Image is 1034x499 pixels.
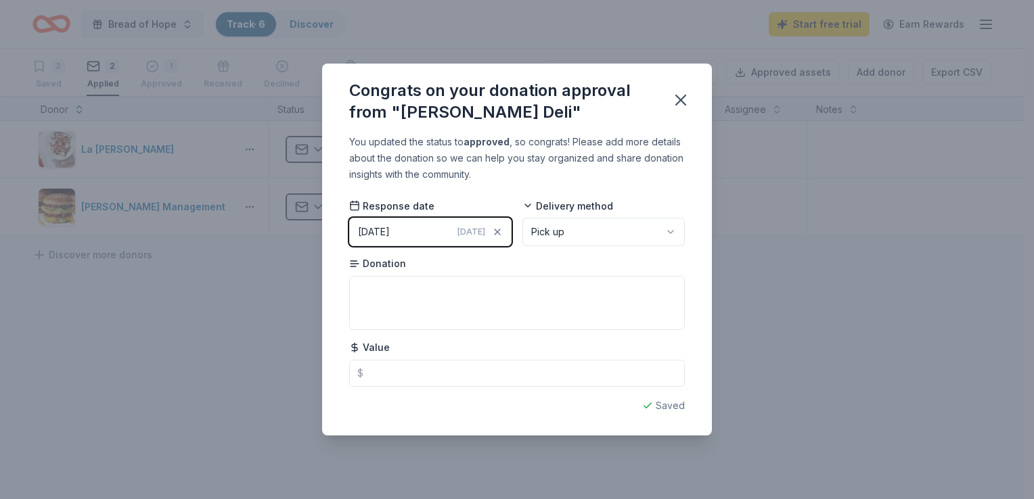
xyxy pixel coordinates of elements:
span: [DATE] [457,227,485,237]
span: Donation [349,257,406,270]
div: [DATE] [358,224,390,240]
span: Value [349,341,390,354]
div: Congrats on your donation approval from "[PERSON_NAME] Deli" [349,80,655,123]
b: approved [464,136,510,147]
span: Response date [349,199,434,213]
span: Delivery method [522,199,613,213]
button: [DATE][DATE] [349,218,512,246]
div: You updated the status to , so congrats! Please add more details about the donation so we can hel... [349,134,685,183]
